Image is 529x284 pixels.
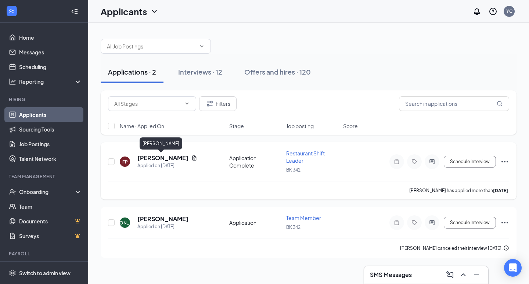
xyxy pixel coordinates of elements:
[392,220,401,226] svg: Note
[8,7,15,15] svg: WorkstreamLogo
[392,159,401,165] svg: Note
[399,96,509,111] input: Search in applications
[457,269,469,281] button: ChevronUp
[9,251,80,257] div: Payroll
[137,154,188,162] h5: [PERSON_NAME]
[19,107,82,122] a: Applicants
[19,188,76,195] div: Onboarding
[459,270,468,279] svg: ChevronUp
[444,156,496,168] button: Schedule Interview
[19,122,82,137] a: Sourcing Tools
[428,220,436,226] svg: ActiveChat
[504,259,522,277] div: Open Intercom Messenger
[471,269,482,281] button: Minimize
[199,96,237,111] button: Filter Filters
[19,137,82,151] a: Job Postings
[286,150,325,164] span: Restaurant Shift Leader
[150,7,159,16] svg: ChevronDown
[503,245,509,251] svg: Info
[229,219,282,226] div: Application
[19,229,82,243] a: SurveysCrown
[229,154,282,169] div: Application Complete
[19,269,71,277] div: Switch to admin view
[286,167,301,173] span: BK 342
[19,60,82,74] a: Scheduling
[286,215,321,221] span: Team Member
[472,270,481,279] svg: Minimize
[101,5,147,18] h1: Applicants
[191,155,197,161] svg: Document
[107,42,196,50] input: All Job Postings
[120,122,164,130] span: Name · Applied On
[205,99,214,108] svg: Filter
[506,8,512,14] div: YC
[9,78,16,85] svg: Analysis
[400,245,509,252] div: [PERSON_NAME] canceled their interview [DATE].
[19,45,82,60] a: Messages
[286,122,314,130] span: Job posting
[244,67,311,76] div: Offers and hires · 120
[19,78,82,85] div: Reporting
[122,159,128,165] div: FP
[446,270,454,279] svg: ComposeMessage
[137,223,188,230] div: Applied on [DATE]
[137,215,188,223] h5: [PERSON_NAME]
[500,218,509,227] svg: Ellipses
[106,220,144,226] div: [PERSON_NAME]
[9,96,80,103] div: Hiring
[410,159,419,165] svg: Tag
[409,187,509,194] p: [PERSON_NAME] has applied more than .
[184,101,190,107] svg: ChevronDown
[444,217,496,229] button: Schedule Interview
[9,188,16,195] svg: UserCheck
[286,224,301,230] span: BK 342
[493,188,508,193] b: [DATE]
[114,100,181,108] input: All Stages
[428,159,436,165] svg: ActiveChat
[199,43,205,49] svg: ChevronDown
[19,199,82,214] a: Team
[229,122,244,130] span: Stage
[9,173,80,180] div: Team Management
[137,162,197,169] div: Applied on [DATE]
[497,101,503,107] svg: MagnifyingGlass
[19,151,82,166] a: Talent Network
[343,122,358,130] span: Score
[410,220,419,226] svg: Tag
[472,7,481,16] svg: Notifications
[71,8,78,15] svg: Collapse
[500,157,509,166] svg: Ellipses
[444,269,456,281] button: ComposeMessage
[19,30,82,45] a: Home
[108,67,156,76] div: Applications · 2
[140,137,182,150] div: [PERSON_NAME]
[9,269,16,277] svg: Settings
[489,7,497,16] svg: QuestionInfo
[19,214,82,229] a: DocumentsCrown
[178,67,222,76] div: Interviews · 12
[370,271,412,279] h3: SMS Messages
